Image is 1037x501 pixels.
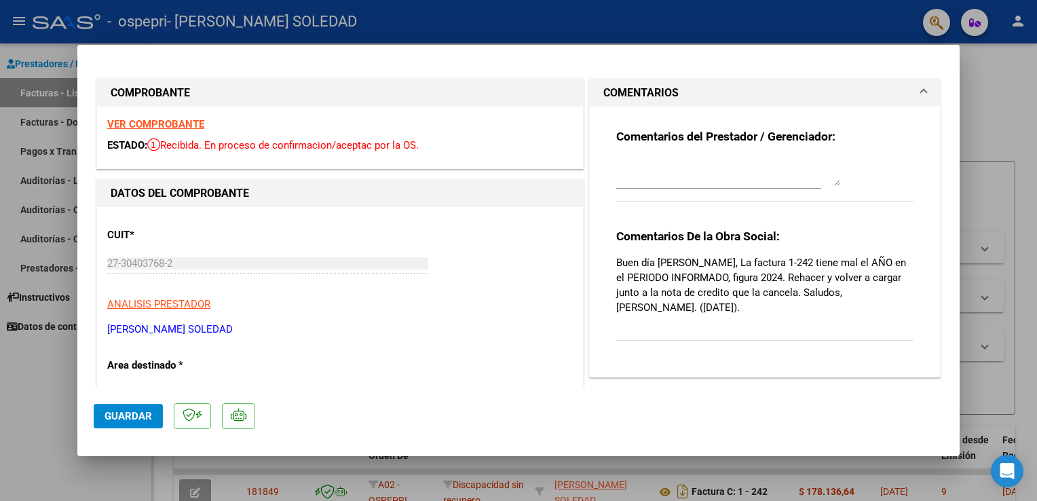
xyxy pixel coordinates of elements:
a: VER COMPROBANTE [107,118,204,130]
button: Guardar [94,404,163,428]
p: Area destinado * [107,358,247,373]
mat-expansion-panel-header: COMENTARIOS [590,79,940,107]
strong: Comentarios De la Obra Social: [616,229,780,243]
span: Recibida. En proceso de confirmacion/aceptac por la OS. [147,139,419,151]
div: COMENTARIOS [590,107,940,377]
span: Guardar [105,410,152,422]
p: Buen día [PERSON_NAME], La factura 1-242 tiene mal el AÑO en el PERIODO INFORMADO, figura 2024. R... [616,255,913,315]
strong: DATOS DEL COMPROBANTE [111,187,249,200]
strong: COMPROBANTE [111,86,190,99]
p: CUIT [107,227,247,243]
div: Open Intercom Messenger [991,455,1023,487]
span: ESTADO: [107,139,147,151]
h1: COMENTARIOS [603,85,679,101]
span: ANALISIS PRESTADOR [107,298,210,310]
p: [PERSON_NAME] SOLEDAD [107,322,573,337]
strong: Comentarios del Prestador / Gerenciador: [616,130,835,143]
